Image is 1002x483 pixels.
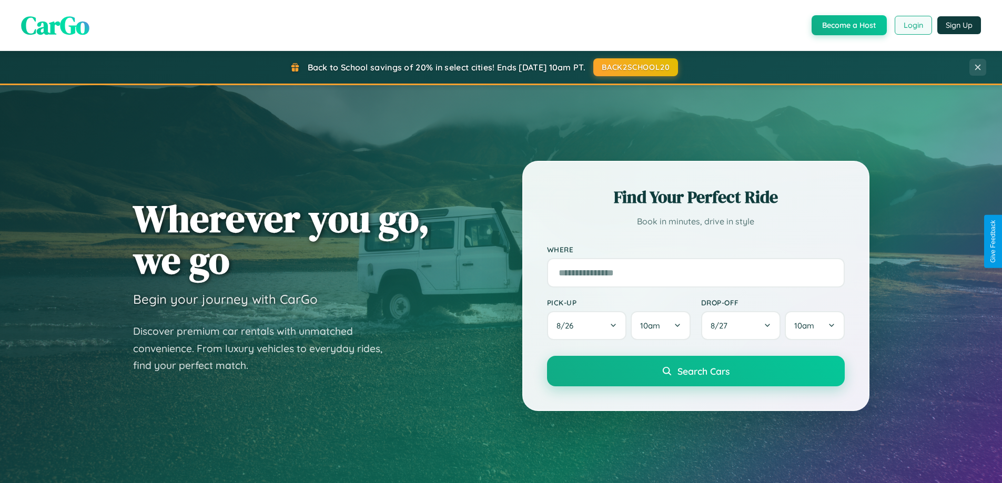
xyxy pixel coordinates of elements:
button: Search Cars [547,356,845,386]
span: CarGo [21,8,89,43]
button: 8/26 [547,311,627,340]
label: Where [547,245,845,254]
p: Book in minutes, drive in style [547,214,845,229]
span: 10am [794,321,814,331]
button: Become a Host [812,15,887,35]
button: Sign Up [937,16,981,34]
button: 8/27 [701,311,781,340]
h2: Find Your Perfect Ride [547,186,845,209]
h3: Begin your journey with CarGo [133,291,318,307]
button: 10am [785,311,844,340]
span: 8 / 26 [556,321,579,331]
h1: Wherever you go, we go [133,198,430,281]
span: 8 / 27 [711,321,733,331]
button: BACK2SCHOOL20 [593,58,678,76]
label: Drop-off [701,298,845,307]
button: Login [895,16,932,35]
span: Back to School savings of 20% in select cities! Ends [DATE] 10am PT. [308,62,585,73]
div: Give Feedback [989,220,997,263]
button: 10am [631,311,690,340]
p: Discover premium car rentals with unmatched convenience. From luxury vehicles to everyday rides, ... [133,323,396,374]
span: Search Cars [677,365,730,377]
span: 10am [640,321,660,331]
label: Pick-up [547,298,691,307]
